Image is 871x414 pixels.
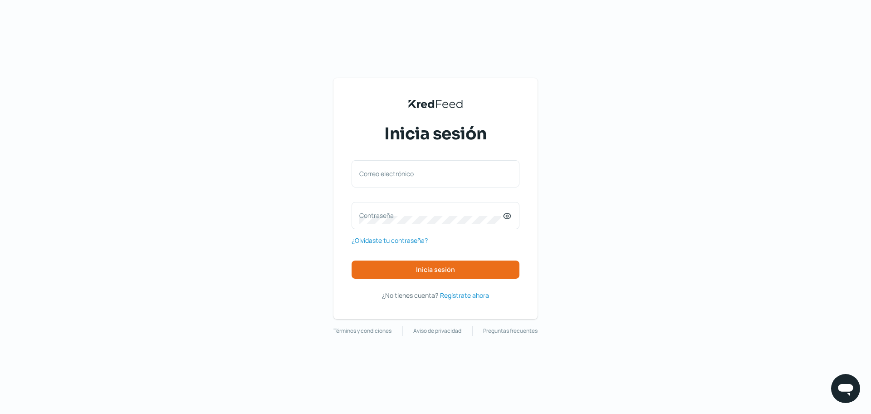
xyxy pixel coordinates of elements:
[483,326,538,336] a: Preguntas frecuentes
[352,235,428,246] a: ¿Olvidaste tu contraseña?
[837,379,855,398] img: chatIcon
[382,291,438,300] span: ¿No tienes cuenta?
[384,123,487,145] span: Inicia sesión
[333,326,391,336] a: Términos y condiciones
[359,211,503,220] label: Contraseña
[416,266,455,273] span: Inicia sesión
[440,290,489,301] a: Regístrate ahora
[413,326,461,336] a: Aviso de privacidad
[359,169,503,178] label: Correo electrónico
[352,261,519,279] button: Inicia sesión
